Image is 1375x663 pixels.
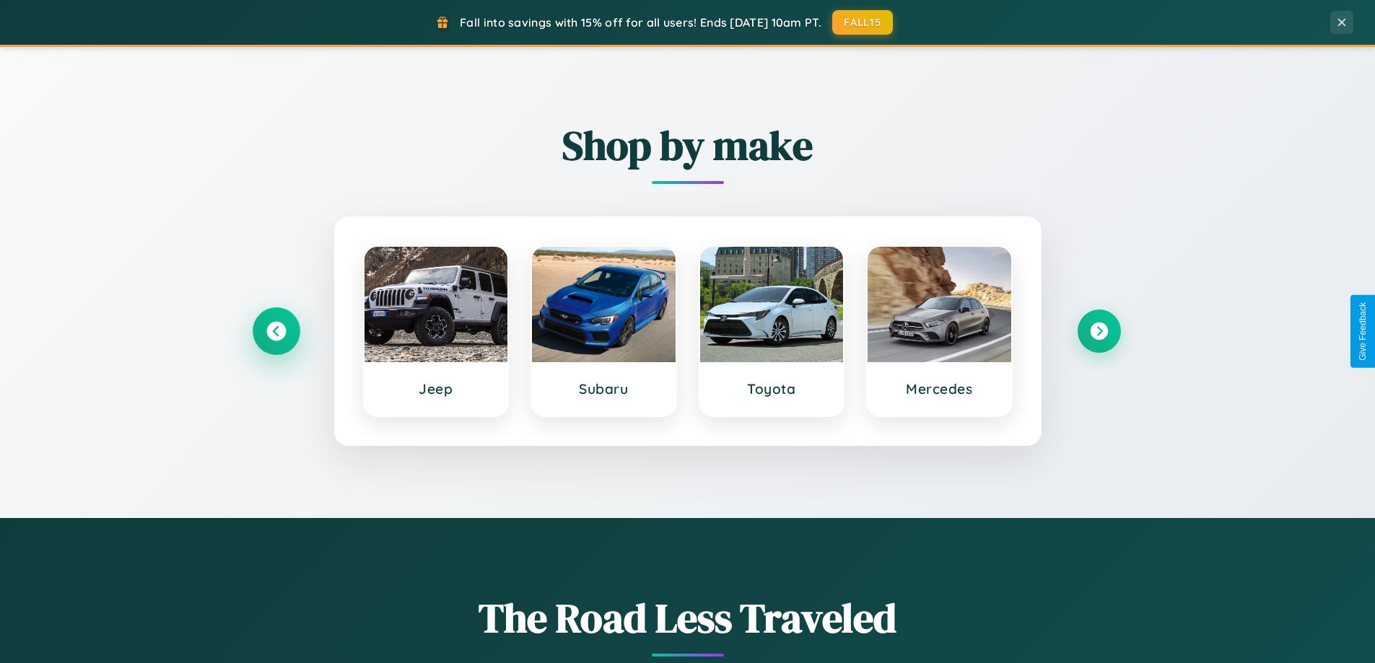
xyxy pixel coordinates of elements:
h3: Subaru [546,380,661,398]
h3: Mercedes [882,380,997,398]
div: Give Feedback [1358,302,1368,361]
button: FALL15 [832,10,893,35]
h3: Jeep [379,380,494,398]
h1: The Road Less Traveled [255,590,1121,646]
h2: Shop by make [255,118,1121,173]
span: Fall into savings with 15% off for all users! Ends [DATE] 10am PT. [460,15,821,30]
h3: Toyota [715,380,829,398]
